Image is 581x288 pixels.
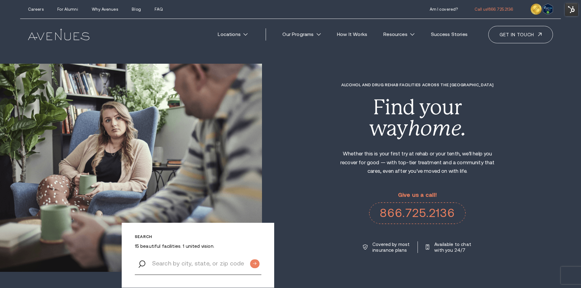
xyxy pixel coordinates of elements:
div: Find your way [334,97,500,139]
a: FAQ [155,7,163,12]
a: Success Stories [425,28,474,41]
img: HubSpot Tools Menu Toggle [565,3,578,16]
a: 866.725.2136 [369,202,466,224]
input: Submit [250,259,260,268]
a: Locations [212,28,254,41]
a: Call us!866.725.2136 [475,7,513,12]
input: Search by city, state, or zip code [135,252,261,275]
a: Available to chat with you 24/7 [426,241,472,253]
img: Verify Approval for www.avenuesrecovery.com [543,4,553,15]
a: Get in touch [488,26,553,43]
p: Available to chat with you 24/7 [434,241,472,253]
a: Verify LegitScript Approval for www.avenuesrecovery.com [543,5,553,11]
a: Why Avenues [92,7,118,12]
p: 15 beautiful facilities. 1 united vision. [135,243,261,249]
p: Give us a call! [369,192,466,198]
a: Careers [28,7,44,12]
a: How It Works [331,28,374,41]
i: home. [408,116,466,140]
span: 866.725.2136 [488,7,513,12]
a: For Alumni [57,7,78,12]
h1: Alcohol and Drug Rehab Facilities across the [GEOGRAPHIC_DATA] [334,83,500,87]
p: Covered by most insurance plans [372,241,410,253]
a: Am I covered? [430,7,458,12]
a: Blog [132,7,141,12]
p: Whether this is your first try at rehab or your tenth, we'll help you recover for good — with top... [334,150,500,176]
a: Covered by most insurance plans [363,241,410,253]
a: Resources [377,28,421,41]
a: Our Programs [276,28,327,41]
p: Search [135,234,261,239]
